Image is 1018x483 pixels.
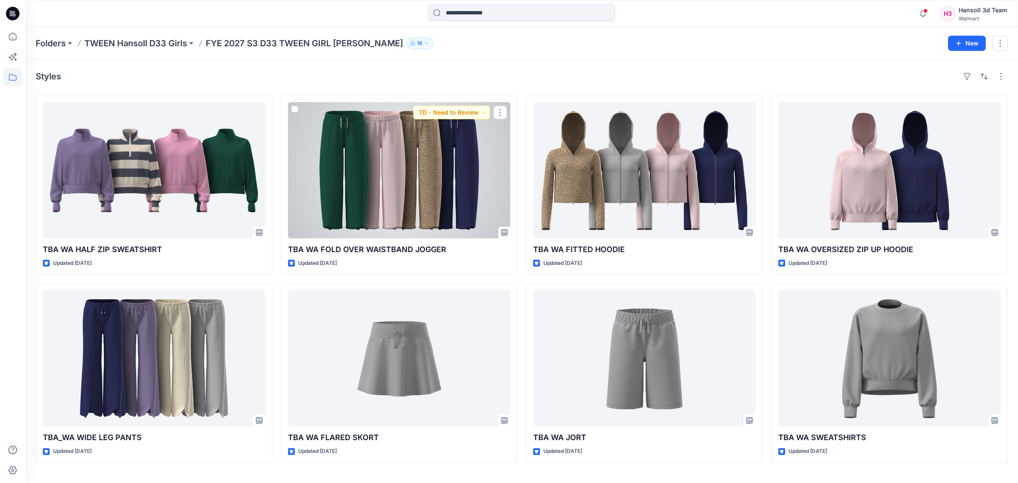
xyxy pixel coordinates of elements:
[43,432,265,444] p: TBA_WA WIDE LEG PANTS
[43,244,265,256] p: TBA WA HALF ZIP SWEATSHIRT
[533,102,755,239] a: TBA WA FITTED HOODIE
[288,244,510,256] p: TBA WA FOLD OVER WAISTBAND JOGGER
[298,259,337,268] p: Updated [DATE]
[778,290,1001,427] a: TBA WA SWEATSHIRTS
[940,6,955,21] div: H3
[789,259,827,268] p: Updated [DATE]
[778,102,1001,239] a: TBA WA OVERSIZED ZIP UP HOODIE
[36,71,61,81] h4: Styles
[288,432,510,444] p: TBA WA FLARED SKORT
[298,447,337,456] p: Updated [DATE]
[53,259,92,268] p: Updated [DATE]
[43,102,265,239] a: TBA WA HALF ZIP SWEATSHIRT
[417,39,422,48] p: 18
[406,37,433,49] button: 18
[959,15,1007,22] div: Walmart
[533,290,755,427] a: TBA WA JORT
[959,5,1007,15] div: Hansoll 3d Team
[789,447,827,456] p: Updated [DATE]
[36,37,66,49] a: Folders
[43,290,265,427] a: TBA_WA WIDE LEG PANTS
[533,432,755,444] p: TBA WA JORT
[53,447,92,456] p: Updated [DATE]
[84,37,187,49] a: TWEEN Hansoll D33 Girls
[778,432,1001,444] p: TBA WA SWEATSHIRTS
[206,37,403,49] p: FYE 2027 S3 D33 TWEEN GIRL [PERSON_NAME]
[288,102,510,239] a: TBA WA FOLD OVER WAISTBAND JOGGER
[948,36,986,51] button: New
[543,447,582,456] p: Updated [DATE]
[543,259,582,268] p: Updated [DATE]
[288,290,510,427] a: TBA WA FLARED SKORT
[778,244,1001,256] p: TBA WA OVERSIZED ZIP UP HOODIE
[533,244,755,256] p: TBA WA FITTED HOODIE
